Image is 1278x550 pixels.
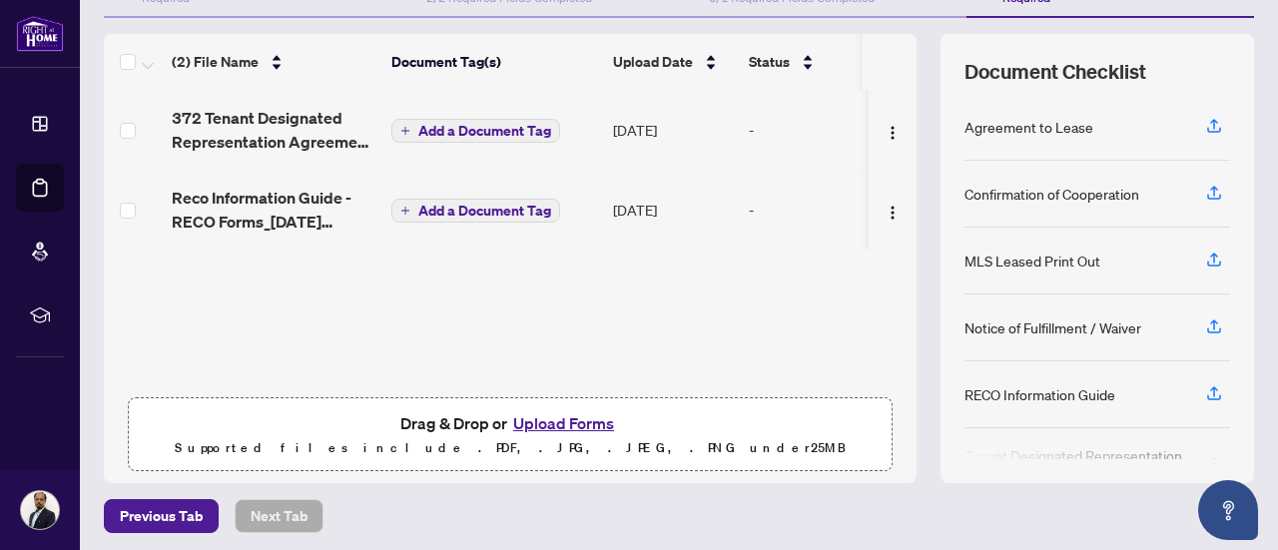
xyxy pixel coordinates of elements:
[172,106,375,154] span: 372 Tenant Designated Representation Agreement - PropTx-OREA_[DATE] 15_28_30.pdf
[120,500,203,532] span: Previous Tab
[400,126,410,136] span: plus
[418,204,551,218] span: Add a Document Tag
[418,124,551,138] span: Add a Document Tag
[749,51,790,73] span: Status
[172,51,259,73] span: (2) File Name
[400,206,410,216] span: plus
[1198,480,1258,540] button: Open asap
[383,34,605,90] th: Document Tag(s)
[391,119,560,143] button: Add a Document Tag
[391,198,560,224] button: Add a Document Tag
[964,316,1141,338] div: Notice of Fulfillment / Waiver
[741,34,911,90] th: Status
[605,170,741,250] td: [DATE]
[391,118,560,144] button: Add a Document Tag
[885,205,901,221] img: Logo
[164,34,383,90] th: (2) File Name
[885,125,901,141] img: Logo
[129,398,892,472] span: Drag & Drop orUpload FormsSupported files include .PDF, .JPG, .JPEG, .PNG under25MB
[605,90,741,170] td: [DATE]
[613,51,693,73] span: Upload Date
[964,116,1093,138] div: Agreement to Lease
[749,199,903,221] div: -
[964,383,1115,405] div: RECO Information Guide
[507,410,620,436] button: Upload Forms
[172,186,375,234] span: Reco Information Guide - RECO Forms_[DATE] 15_28_43.pdf
[964,183,1139,205] div: Confirmation of Cooperation
[16,15,64,52] img: logo
[877,194,909,226] button: Logo
[391,199,560,223] button: Add a Document Tag
[964,250,1100,272] div: MLS Leased Print Out
[400,410,620,436] span: Drag & Drop or
[141,436,880,460] p: Supported files include .PDF, .JPG, .JPEG, .PNG under 25 MB
[605,34,741,90] th: Upload Date
[104,499,219,533] button: Previous Tab
[877,114,909,146] button: Logo
[235,499,323,533] button: Next Tab
[964,58,1146,86] span: Document Checklist
[749,119,903,141] div: -
[21,491,59,529] img: Profile Icon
